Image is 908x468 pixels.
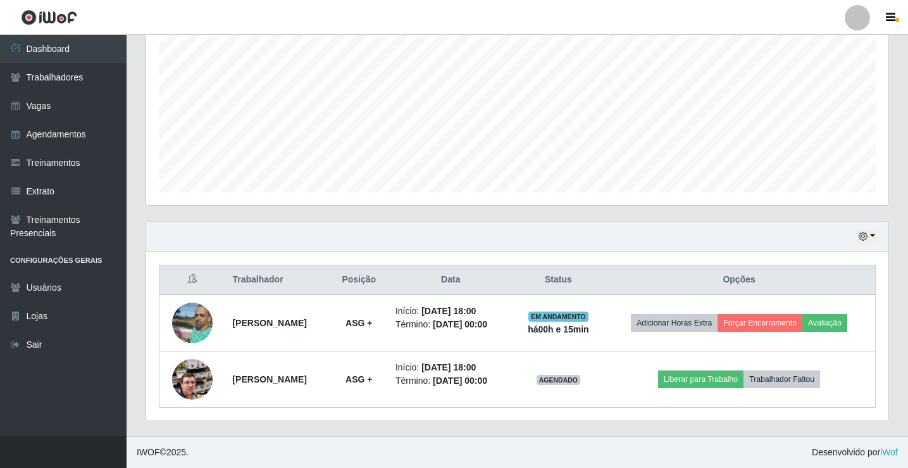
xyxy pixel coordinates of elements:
[330,265,388,295] th: Posição
[232,318,306,328] strong: [PERSON_NAME]
[718,314,802,332] button: Forçar Encerramento
[137,447,160,457] span: IWOF
[433,319,487,329] time: [DATE] 00:00
[658,370,743,388] button: Liberar para Trabalho
[232,374,306,384] strong: [PERSON_NAME]
[603,265,875,295] th: Opções
[514,265,604,295] th: Status
[172,343,213,415] img: 1699235527028.jpeg
[631,314,718,332] button: Adicionar Horas Extra
[395,305,506,318] li: Início:
[137,446,189,459] span: © 2025 .
[225,265,330,295] th: Trabalhador
[421,306,476,316] time: [DATE] 18:00
[345,374,372,384] strong: ASG +
[802,314,847,332] button: Avaliação
[172,296,213,350] img: 1650917429067.jpeg
[421,362,476,372] time: [DATE] 18:00
[395,361,506,374] li: Início:
[528,324,589,334] strong: há 00 h e 15 min
[21,9,77,25] img: CoreUI Logo
[743,370,820,388] button: Trabalhador Faltou
[395,318,506,331] li: Término:
[537,375,581,385] span: AGENDADO
[528,312,588,322] span: EM ANDAMENTO
[345,318,372,328] strong: ASG +
[812,446,898,459] span: Desenvolvido por
[880,447,898,457] a: iWof
[433,376,487,386] time: [DATE] 00:00
[395,374,506,388] li: Término:
[388,265,514,295] th: Data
